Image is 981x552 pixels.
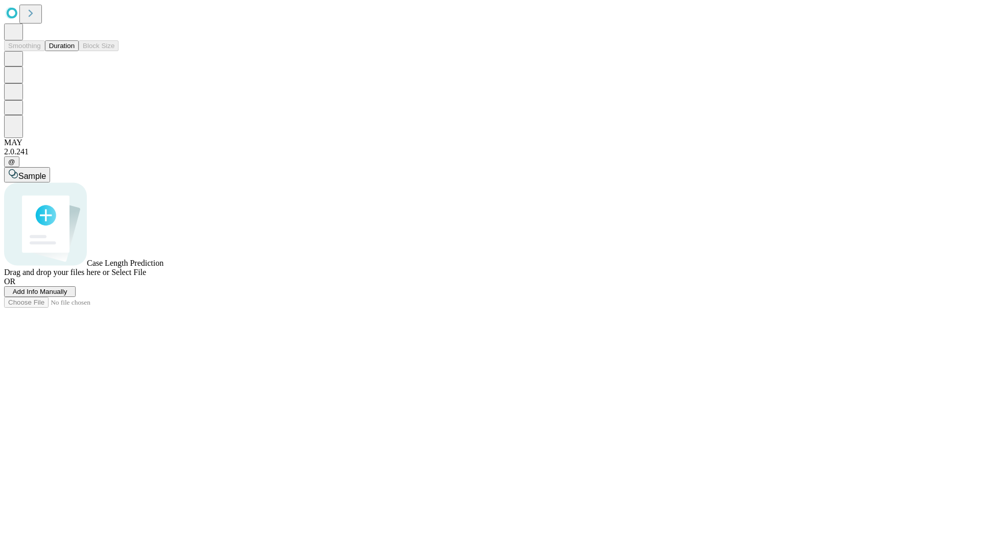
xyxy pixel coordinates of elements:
[13,288,67,295] span: Add Info Manually
[4,277,15,286] span: OR
[18,172,46,180] span: Sample
[4,147,977,156] div: 2.0.241
[4,268,109,277] span: Drag and drop your files here or
[79,40,119,51] button: Block Size
[4,286,76,297] button: Add Info Manually
[8,158,15,166] span: @
[4,40,45,51] button: Smoothing
[45,40,79,51] button: Duration
[4,156,19,167] button: @
[111,268,146,277] span: Select File
[4,138,977,147] div: MAY
[87,259,163,267] span: Case Length Prediction
[4,167,50,182] button: Sample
